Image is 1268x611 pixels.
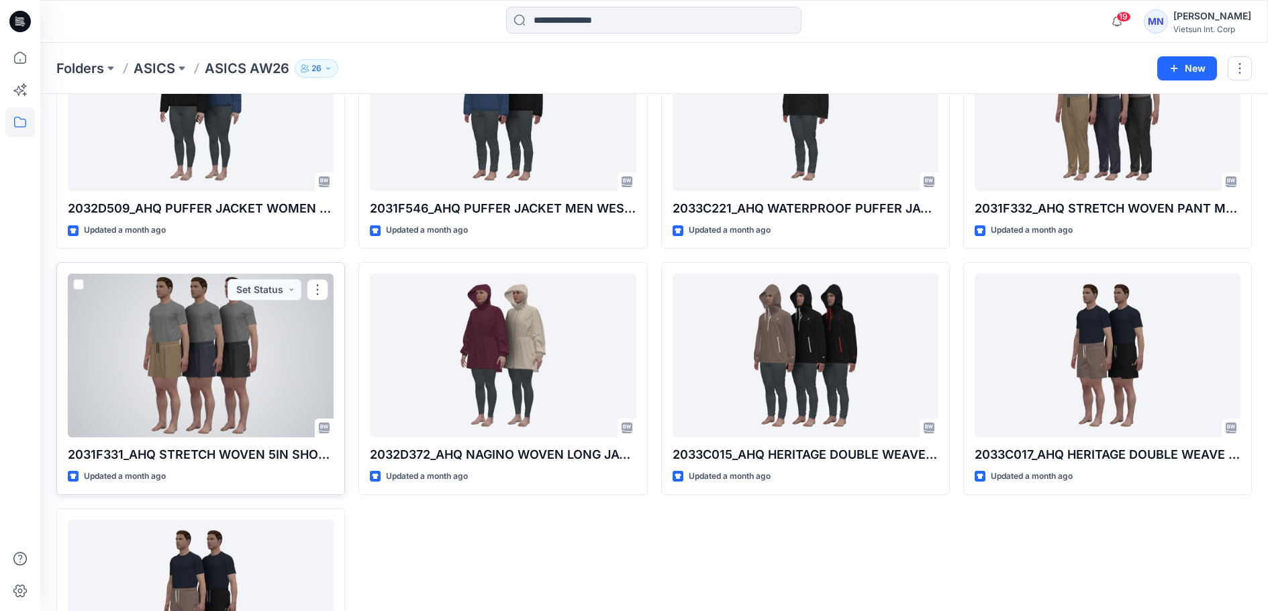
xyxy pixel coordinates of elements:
[68,27,334,191] a: 2032D509_AHQ PUFFER JACKET WOMEN WESTERN_AW26
[975,274,1240,437] a: 2033C017_AHQ HERITAGE DOUBLE WEAVE 7IN SHORT UNISEX WESTERN_AW26
[84,223,166,237] p: Updated a month ago
[56,59,104,78] a: Folders
[386,223,468,237] p: Updated a month ago
[673,274,938,437] a: 2033C015_AHQ HERITAGE DOUBLE WEAVE RELAXED ANORAK UNISEX WESTERN _AW26
[370,274,636,437] a: 2032D372_AHQ NAGINO WOVEN LONG JACKET WOMEN WESTERN_AW26
[975,199,1240,218] p: 2031F332_AHQ STRETCH WOVEN PANT MEN WESTERN_AW26
[673,445,938,464] p: 2033C015_AHQ HERITAGE DOUBLE WEAVE RELAXED ANORAK UNISEX WESTERN _AW26
[68,274,334,437] a: 2031F331_AHQ STRETCH WOVEN 5IN SHORT MEN WESTERN_AW26
[1173,8,1251,24] div: [PERSON_NAME]
[975,27,1240,191] a: 2031F332_AHQ STRETCH WOVEN PANT MEN WESTERN_AW26
[1157,56,1217,80] button: New
[205,59,289,78] p: ASICS AW26
[295,59,338,78] button: 26
[134,59,175,78] a: ASICS
[1116,11,1131,22] span: 19
[1144,9,1168,34] div: MN
[84,469,166,484] p: Updated a month ago
[673,27,938,191] a: 2033C221_AHQ WATERPROOF PUFFER JACEKT UNISEX WESTERN_AW26
[68,199,334,218] p: 2032D509_AHQ PUFFER JACKET WOMEN WESTERN_AW26
[311,61,322,76] p: 26
[689,223,771,237] p: Updated a month ago
[991,469,1073,484] p: Updated a month ago
[370,199,636,218] p: 2031F546_AHQ PUFFER JACKET MEN WESTERN _AW26
[975,445,1240,464] p: 2033C017_AHQ HERITAGE DOUBLE WEAVE 7IN SHORT UNISEX WESTERN_AW26
[370,445,636,464] p: 2032D372_AHQ NAGINO WOVEN LONG JACKET WOMEN WESTERN_AW26
[1173,24,1251,34] div: Vietsun Int. Corp
[673,199,938,218] p: 2033C221_AHQ WATERPROOF PUFFER JACEKT UNISEX WESTERN_AW26
[386,469,468,484] p: Updated a month ago
[370,27,636,191] a: 2031F546_AHQ PUFFER JACKET MEN WESTERN _AW26
[991,223,1073,237] p: Updated a month ago
[68,445,334,464] p: 2031F331_AHQ STRETCH WOVEN 5IN SHORT MEN WESTERN_AW26
[689,469,771,484] p: Updated a month ago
